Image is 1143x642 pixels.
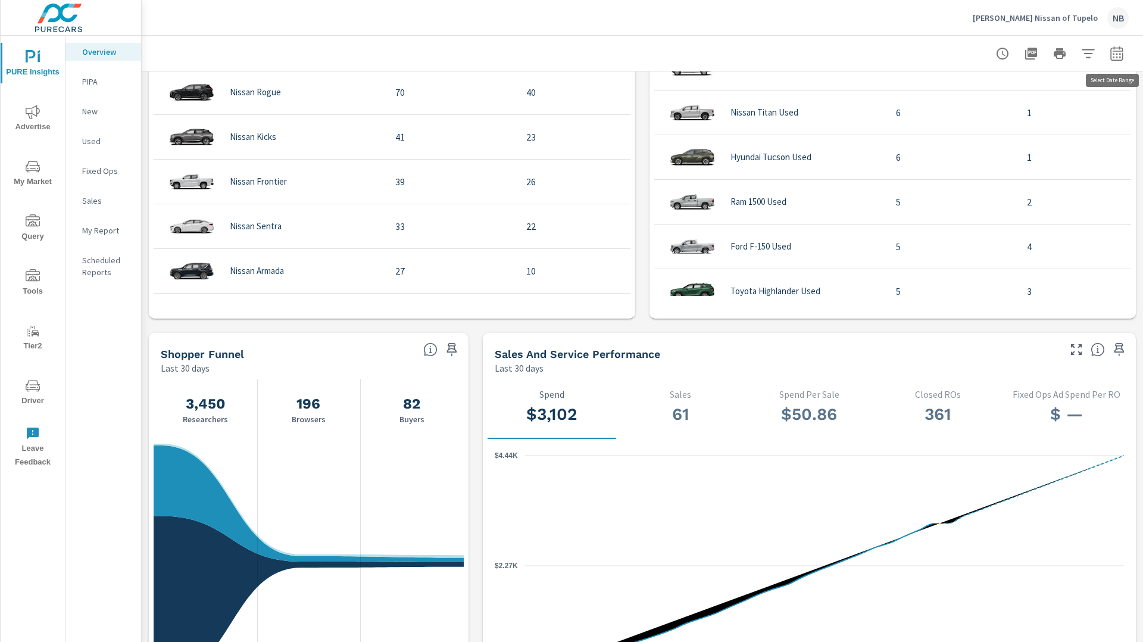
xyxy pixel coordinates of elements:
span: Query [4,214,61,244]
text: $2.27K [495,562,518,570]
p: 70 [395,85,507,99]
div: nav menu [1,36,65,474]
p: Used [82,135,132,147]
p: 5 [896,239,1008,254]
span: Driver [4,379,61,408]
p: My Report [82,225,132,236]
p: 33 [395,219,507,233]
p: Overview [82,46,132,58]
span: PURE Insights [4,50,61,79]
p: Last 30 days [495,361,544,375]
text: $4.44K [495,451,518,460]
div: Fixed Ops [65,162,141,180]
img: glamour [168,164,216,200]
button: "Export Report to PDF" [1019,42,1043,66]
img: glamour [168,119,216,155]
img: glamour [669,184,716,220]
div: Sales [65,192,141,210]
p: 10 [526,264,624,278]
p: 6 [896,105,1008,120]
p: 1 [1027,150,1125,164]
p: 1 [1027,105,1125,120]
span: Know where every customer is during their purchase journey. View customer activity from first cli... [423,342,438,357]
img: glamour [669,229,716,264]
p: 5 [896,195,1008,209]
img: glamour [669,273,716,309]
p: 40 [526,85,624,99]
img: glamour [669,139,716,175]
span: Select a tab to understand performance over the selected time range. [1091,342,1105,357]
h3: $ — [1012,404,1122,425]
p: 22 [526,219,624,233]
p: 5 [896,284,1008,298]
p: Nissan Sentra [230,221,282,232]
p: 6 [896,150,1008,164]
button: Apply Filters [1076,42,1100,66]
h5: Shopper Funnel [161,348,244,360]
p: Ram 1500 Used [730,197,786,207]
p: Toyota Highlander Used [730,286,820,297]
p: Nissan Rogue [230,87,281,98]
p: Spend Per Sale [754,389,864,400]
img: glamour [168,253,216,289]
p: Sales [82,195,132,207]
p: 39 [395,174,507,189]
p: 4 [1027,239,1125,254]
p: 27 [395,264,507,278]
div: NB [1107,7,1129,29]
span: Advertise [4,105,61,134]
p: Fixed Ops Ad Spend Per RO [1012,389,1122,400]
span: Tier2 [4,324,61,353]
span: Save this to your personalized report [1110,340,1129,359]
p: Hyundai Tucson Used [730,152,811,163]
h3: $50.86 [754,404,864,425]
span: Save this to your personalized report [442,340,461,359]
p: Nissan Frontier [230,176,287,187]
img: glamour [168,208,216,244]
p: Scheduled Reports [82,254,132,278]
div: Overview [65,43,141,61]
p: Ford F-150 Used [730,241,791,252]
p: 41 [395,130,507,144]
h3: 61 [626,404,735,425]
p: New [82,105,132,117]
p: Nissan Kicks [230,132,276,142]
button: Print Report [1048,42,1072,66]
h3: 361 [883,404,992,425]
p: [PERSON_NAME] Nissan of Tupelo [973,13,1098,23]
div: Used [65,132,141,150]
p: 23 [526,130,624,144]
p: Sales [626,389,735,400]
h3: $3,102 [497,404,607,425]
div: Scheduled Reports [65,251,141,281]
p: Nissan Armada [230,266,284,276]
div: PIPA [65,73,141,91]
p: PIPA [82,76,132,88]
img: glamour [168,74,216,110]
span: Tools [4,269,61,298]
div: My Report [65,222,141,239]
p: 2 [1027,195,1125,209]
p: 26 [526,174,624,189]
p: Spend [497,389,607,400]
p: Fixed Ops [82,165,132,177]
img: glamour [669,95,716,130]
button: Make Fullscreen [1067,340,1086,359]
p: Closed ROs [883,389,992,400]
div: New [65,102,141,120]
p: Last 30 days [161,361,210,375]
h5: Sales and Service Performance [495,348,660,360]
span: Leave Feedback [4,426,61,469]
p: 3 [1027,284,1125,298]
span: My Market [4,160,61,189]
p: Nissan Titan Used [730,107,798,118]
